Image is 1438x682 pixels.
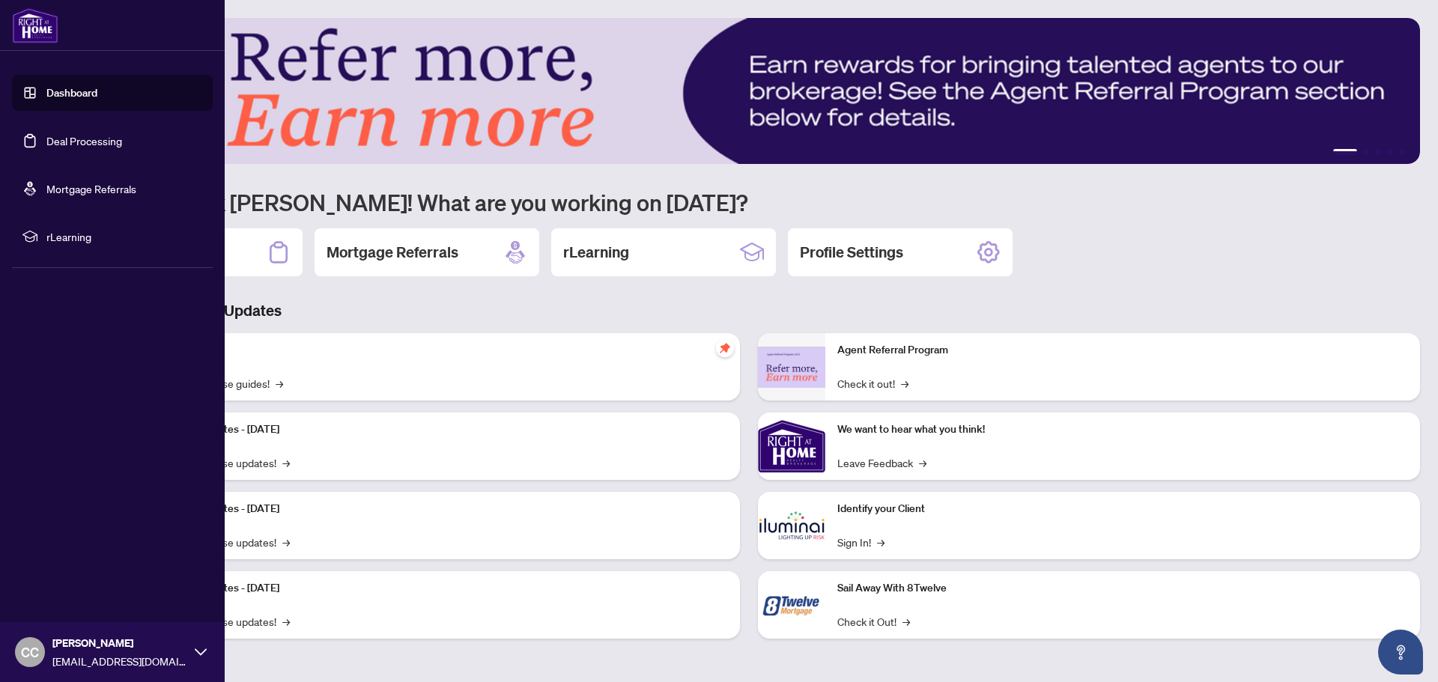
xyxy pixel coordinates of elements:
p: Agent Referral Program [837,342,1408,359]
img: Slide 0 [78,18,1420,164]
img: logo [12,7,58,43]
span: → [276,375,283,392]
p: Identify your Client [837,501,1408,517]
a: Check it out!→ [837,375,908,392]
img: Sail Away With 8Twelve [758,571,825,639]
a: Sign In!→ [837,534,885,550]
a: Deal Processing [46,134,122,147]
p: Sail Away With 8Twelve [837,580,1408,597]
span: rLearning [46,228,202,245]
h1: Welcome back [PERSON_NAME]! What are you working on [DATE]? [78,188,1420,216]
span: → [902,613,910,630]
span: → [877,534,885,550]
a: Check it Out!→ [837,613,910,630]
button: 4 [1387,149,1393,155]
p: Platform Updates - [DATE] [157,580,728,597]
span: pushpin [716,339,734,357]
h2: Profile Settings [800,242,903,263]
button: 5 [1399,149,1405,155]
p: We want to hear what you think! [837,421,1408,438]
h2: rLearning [563,242,629,263]
p: Platform Updates - [DATE] [157,501,728,517]
img: Identify your Client [758,492,825,559]
span: → [282,613,290,630]
a: Mortgage Referrals [46,182,136,195]
span: → [282,454,290,471]
h2: Mortgage Referrals [327,242,458,263]
button: 3 [1375,149,1381,155]
a: Dashboard [46,86,97,100]
span: CC [21,642,39,663]
img: We want to hear what you think! [758,412,825,480]
button: Open asap [1378,630,1423,675]
h3: Brokerage & Industry Updates [78,300,1420,321]
p: Platform Updates - [DATE] [157,421,728,438]
span: [PERSON_NAME] [52,635,187,651]
span: → [919,454,926,471]
button: 2 [1363,149,1369,155]
a: Leave Feedback→ [837,454,926,471]
span: [EMAIL_ADDRESS][DOMAIN_NAME] [52,653,187,669]
p: Self-Help [157,342,728,359]
span: → [282,534,290,550]
span: → [901,375,908,392]
img: Agent Referral Program [758,347,825,388]
button: 1 [1333,149,1357,155]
